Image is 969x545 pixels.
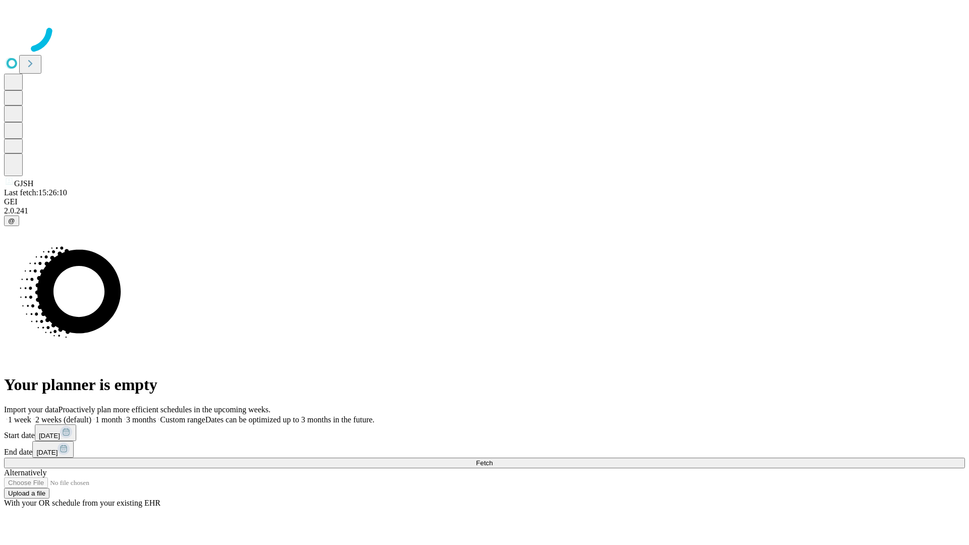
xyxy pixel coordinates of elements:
[36,449,58,456] span: [DATE]
[4,499,160,507] span: With your OR schedule from your existing EHR
[59,405,271,414] span: Proactively plan more efficient schedules in the upcoming weeks.
[35,415,91,424] span: 2 weeks (default)
[4,197,965,206] div: GEI
[4,441,965,458] div: End date
[4,488,49,499] button: Upload a file
[476,459,493,467] span: Fetch
[4,424,965,441] div: Start date
[160,415,205,424] span: Custom range
[4,405,59,414] span: Import your data
[35,424,76,441] button: [DATE]
[8,415,31,424] span: 1 week
[39,432,60,440] span: [DATE]
[4,215,19,226] button: @
[8,217,15,225] span: @
[4,468,46,477] span: Alternatively
[126,415,156,424] span: 3 months
[4,188,67,197] span: Last fetch: 15:26:10
[4,206,965,215] div: 2.0.241
[95,415,122,424] span: 1 month
[205,415,374,424] span: Dates can be optimized up to 3 months in the future.
[32,441,74,458] button: [DATE]
[4,458,965,468] button: Fetch
[4,375,965,394] h1: Your planner is empty
[14,179,33,188] span: GJSH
